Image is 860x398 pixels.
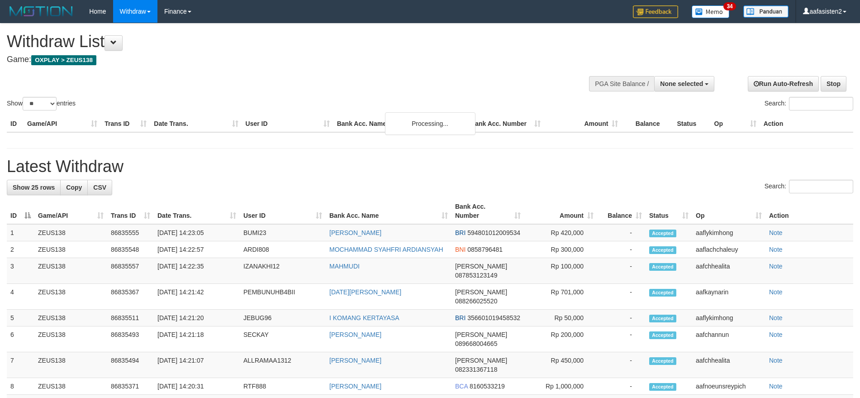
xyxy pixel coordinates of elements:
img: Feedback.jpg [633,5,678,18]
td: - [597,241,646,258]
th: Status: activate to sort column ascending [646,198,692,224]
td: aafchannun [692,326,765,352]
td: PEMBUNUHB4BII [240,284,326,310]
td: Rp 420,000 [524,224,597,241]
td: ARDI808 [240,241,326,258]
td: [DATE] 14:21:07 [154,352,240,378]
span: 34 [723,2,736,10]
th: User ID: activate to sort column ascending [240,198,326,224]
a: [DATE][PERSON_NAME] [329,288,401,296]
label: Search: [765,97,853,110]
td: - [597,224,646,241]
td: ZEUS138 [34,284,107,310]
td: [DATE] 14:23:05 [154,224,240,241]
td: 86835493 [107,326,154,352]
th: Trans ID: activate to sort column ascending [107,198,154,224]
th: Status [673,115,710,132]
th: Bank Acc. Number: activate to sort column ascending [451,198,524,224]
td: Rp 100,000 [524,258,597,284]
span: Accepted [649,331,676,339]
span: BRI [455,229,466,236]
a: Note [769,383,783,390]
td: ZEUS138 [34,310,107,326]
td: 86835557 [107,258,154,284]
th: Date Trans. [150,115,242,132]
th: User ID [242,115,333,132]
a: Run Auto-Refresh [748,76,819,91]
h1: Latest Withdraw [7,158,853,176]
td: [DATE] 14:21:18 [154,326,240,352]
td: Rp 50,000 [524,310,597,326]
span: Accepted [649,357,676,365]
span: Accepted [649,315,676,322]
td: 7 [7,352,34,378]
span: Accepted [649,289,676,297]
a: I KOMANG KERTAYASA [329,314,399,321]
td: ALLRAMAA1312 [240,352,326,378]
td: - [597,310,646,326]
img: MOTION_logo.png [7,5,76,18]
td: aafnoeunsreypich [692,378,765,395]
td: 4 [7,284,34,310]
h4: Game: [7,55,564,64]
a: Note [769,246,783,253]
th: Bank Acc. Name [333,115,467,132]
span: Copy 356601019458532 to clipboard [467,314,520,321]
th: ID [7,115,24,132]
img: Button%20Memo.svg [692,5,730,18]
a: Copy [60,180,88,195]
span: [PERSON_NAME] [455,288,507,296]
td: aafkaynarin [692,284,765,310]
td: RTF888 [240,378,326,395]
th: Bank Acc. Number [467,115,544,132]
th: Game/API: activate to sort column ascending [34,198,107,224]
span: Accepted [649,246,676,254]
td: 6 [7,326,34,352]
a: Note [769,331,783,338]
span: OXPLAY > ZEUS138 [31,55,96,65]
td: [DATE] 14:22:57 [154,241,240,258]
td: BUMI23 [240,224,326,241]
div: PGA Site Balance / [589,76,654,91]
span: Copy 8160533219 to clipboard [470,383,505,390]
a: Note [769,288,783,296]
td: JEBUG96 [240,310,326,326]
span: BNI [455,246,466,253]
span: Accepted [649,383,676,391]
th: Amount: activate to sort column ascending [524,198,597,224]
td: [DATE] 14:21:42 [154,284,240,310]
td: 86835511 [107,310,154,326]
a: [PERSON_NAME] [329,331,381,338]
th: Action [765,198,853,224]
th: Trans ID [101,115,150,132]
td: - [597,258,646,284]
a: Note [769,357,783,364]
span: BRI [455,314,466,321]
td: 86835367 [107,284,154,310]
td: ZEUS138 [34,378,107,395]
td: 86835494 [107,352,154,378]
span: Copy 0858796481 to clipboard [467,246,503,253]
label: Search: [765,180,853,193]
td: aaflachchaleuy [692,241,765,258]
label: Show entries [7,97,76,110]
td: ZEUS138 [34,258,107,284]
a: [PERSON_NAME] [329,229,381,236]
td: 3 [7,258,34,284]
a: [PERSON_NAME] [329,383,381,390]
span: None selected [660,80,703,87]
a: MOCHAMMAD SYAHFRI ARDIANSYAH [329,246,443,253]
th: ID: activate to sort column descending [7,198,34,224]
td: 86835555 [107,224,154,241]
span: Accepted [649,263,676,271]
td: aaflykimhong [692,310,765,326]
a: MAHMUDI [329,263,360,270]
h1: Withdraw List [7,33,564,51]
td: 5 [7,310,34,326]
td: aafchhealita [692,352,765,378]
span: Copy 087853123149 to clipboard [455,272,497,279]
td: ZEUS138 [34,326,107,352]
td: Rp 1,000,000 [524,378,597,395]
td: 86835548 [107,241,154,258]
td: 86835371 [107,378,154,395]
